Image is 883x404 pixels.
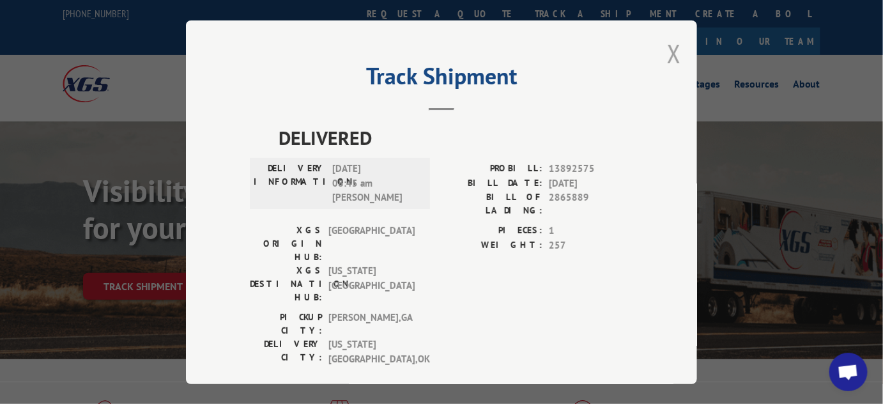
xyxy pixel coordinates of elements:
[549,176,633,190] span: [DATE]
[279,123,633,152] span: DELIVERED
[250,264,322,304] label: XGS DESTINATION HUB:
[250,311,322,338] label: PICKUP CITY:
[250,224,322,264] label: XGS ORIGIN HUB:
[549,190,633,217] span: 2865889
[328,264,415,304] span: [US_STATE][GEOGRAPHIC_DATA]
[441,238,542,252] label: WEIGHT:
[829,353,868,391] div: Open chat
[441,224,542,238] label: PIECES:
[332,162,418,205] span: [DATE] 08:45 am [PERSON_NAME]
[667,36,681,70] button: Close modal
[328,224,415,264] span: [GEOGRAPHIC_DATA]
[441,176,542,190] label: BILL DATE:
[250,67,633,91] h2: Track Shipment
[549,238,633,252] span: 257
[549,162,633,176] span: 13892575
[549,224,633,238] span: 1
[250,338,322,366] label: DELIVERY CITY:
[328,311,415,338] span: [PERSON_NAME] , GA
[328,338,415,366] span: [US_STATE][GEOGRAPHIC_DATA] , OK
[441,190,542,217] label: BILL OF LADING:
[441,162,542,176] label: PROBILL:
[254,162,326,205] label: DELIVERY INFORMATION:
